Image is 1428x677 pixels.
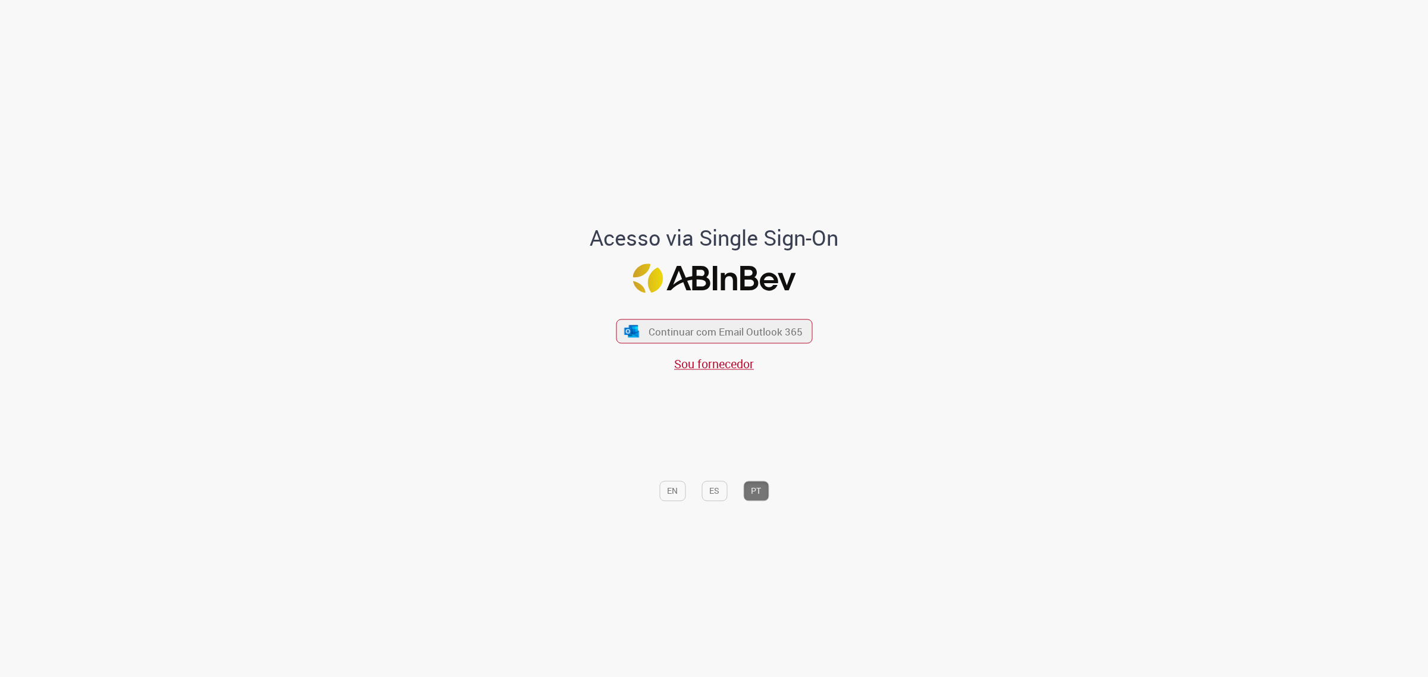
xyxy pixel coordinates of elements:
[549,226,879,250] h1: Acesso via Single Sign-On
[616,319,812,344] button: ícone Azure/Microsoft 360 Continuar com Email Outlook 365
[659,481,685,501] button: EN
[649,325,803,338] span: Continuar com Email Outlook 365
[632,264,796,293] img: Logo ABInBev
[743,481,769,501] button: PT
[674,356,754,372] a: Sou fornecedor
[702,481,727,501] button: ES
[624,325,640,337] img: ícone Azure/Microsoft 360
